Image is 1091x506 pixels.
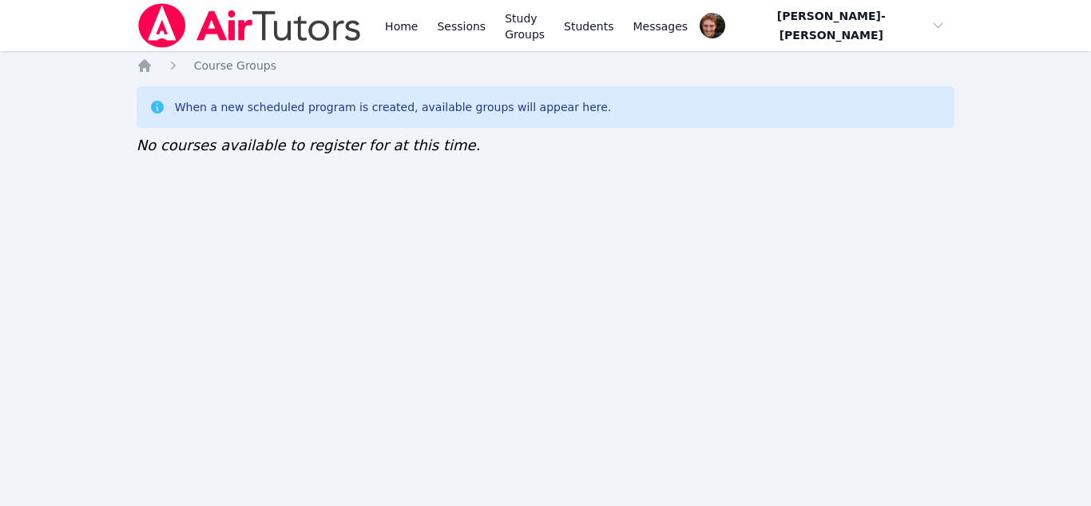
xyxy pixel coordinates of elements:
span: No courses available to register for at this time. [137,137,481,153]
span: Messages [633,18,688,34]
div: When a new scheduled program is created, available groups will appear here. [175,99,612,115]
nav: Breadcrumb [137,58,955,74]
a: Course Groups [194,58,276,74]
img: Air Tutors [137,3,363,48]
span: Course Groups [194,59,276,72]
